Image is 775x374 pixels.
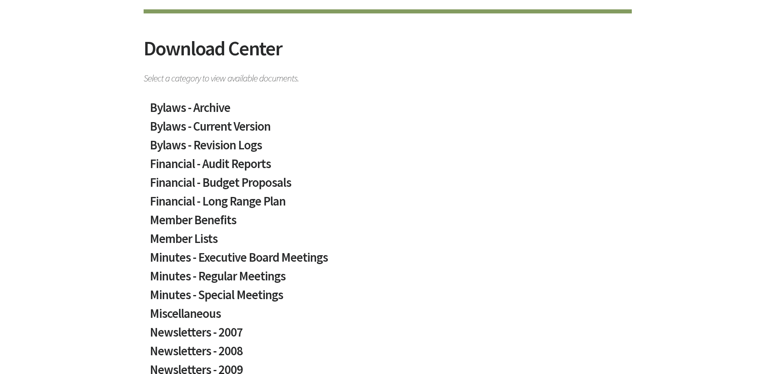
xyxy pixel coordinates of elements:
a: Miscellaneous [150,307,626,326]
a: Financial - Audit Reports [150,157,626,176]
a: Bylaws - Revision Logs [150,139,626,157]
h2: Download Center [144,38,632,69]
span: Select a category to view available documents. [144,69,632,83]
a: Bylaws - Current Version [150,120,626,139]
a: Minutes - Regular Meetings [150,270,626,289]
a: Newsletters - 2007 [150,326,626,345]
a: Member Benefits [150,214,626,232]
a: Minutes - Special Meetings [150,289,626,307]
a: Financial - Budget Proposals [150,176,626,195]
a: Member Lists [150,232,626,251]
a: Financial - Long Range Plan [150,195,626,214]
a: Minutes - Executive Board Meetings [150,251,626,270]
a: Bylaws - Archive [150,101,626,120]
a: Newsletters - 2008 [150,345,626,363]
